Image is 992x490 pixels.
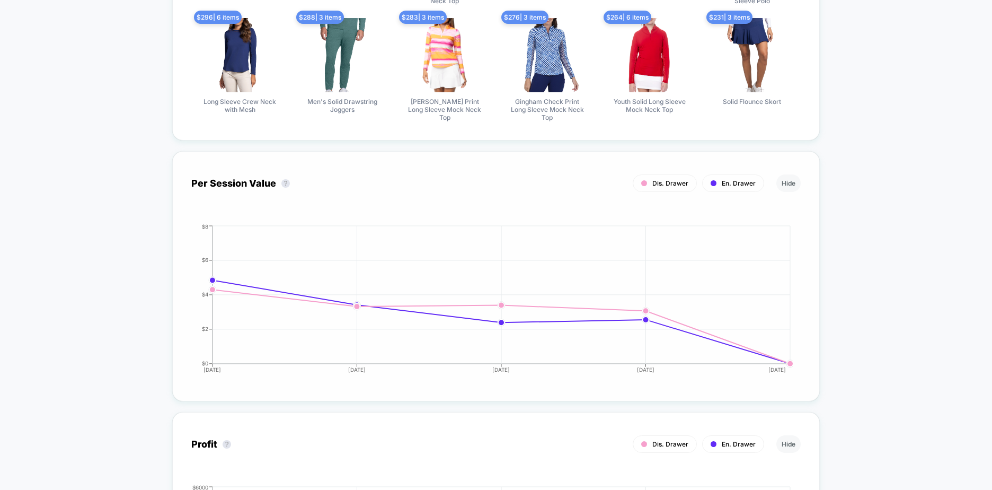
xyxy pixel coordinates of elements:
[223,440,231,449] button: ?
[405,98,484,121] span: [PERSON_NAME] Print Long Sleeve Mock Neck Top
[652,179,688,187] span: Dis. Drawer
[202,223,208,229] tspan: $8
[508,98,587,121] span: Gingham Check Print Long Sleeve Mock Neck Top
[722,179,756,187] span: En. Drawer
[501,11,548,24] span: $ 276 | 3 items
[604,11,651,24] span: $ 264 | 6 items
[202,360,208,366] tspan: $0
[776,435,801,453] button: Hide
[493,366,510,373] tspan: [DATE]
[613,18,687,92] img: Youth Solid Long Sleeve Mock Neck Top
[296,11,344,24] span: $ 288 | 3 items
[723,98,781,106] span: Solid Flounce Skort
[715,18,789,92] img: Solid Flounce Skort
[776,174,801,192] button: Hide
[303,98,382,113] span: Men's Solid Drawstring Joggers
[203,366,221,373] tspan: [DATE]
[305,18,379,92] img: Men's Solid Drawstring Joggers
[281,179,290,188] button: ?
[181,223,790,382] div: PER_SESSION_VALUE
[202,326,208,332] tspan: $2
[202,291,208,297] tspan: $4
[637,366,654,373] tspan: [DATE]
[200,98,280,113] span: Long Sleeve Crew Neck with Mesh
[706,11,752,24] span: $ 231 | 3 items
[399,11,447,24] span: $ 283 | 3 items
[203,18,277,92] img: Long Sleeve Crew Neck with Mesh
[769,366,786,373] tspan: [DATE]
[192,484,208,490] tspan: $6000
[408,18,482,92] img: Amy Print Long Sleeve Mock Neck Top
[348,366,366,373] tspan: [DATE]
[610,98,689,113] span: Youth Solid Long Sleeve Mock Neck Top
[202,257,208,263] tspan: $6
[194,11,242,24] span: $ 296 | 6 items
[510,18,584,92] img: Gingham Check Print Long Sleeve Mock Neck Top
[722,440,756,448] span: En. Drawer
[652,440,688,448] span: Dis. Drawer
